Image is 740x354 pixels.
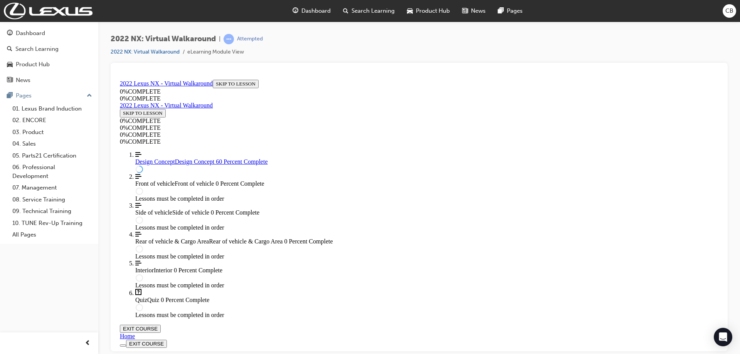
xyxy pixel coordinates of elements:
div: Attempted [237,35,263,43]
a: 09. Technical Training [9,205,95,217]
span: car-icon [407,6,413,16]
a: pages-iconPages [492,3,529,19]
a: Product Hub [3,57,95,72]
button: CB [723,4,736,18]
span: Search Learning [351,7,395,15]
div: 0 % COMPLETE [3,41,111,48]
a: Dashboard [3,26,95,40]
a: 05. Parts21 Certification [9,150,95,162]
a: 2022 Lexus NX - Virtual Walkaround [3,25,96,32]
div: 0 % COMPLETE [3,12,602,18]
a: News [3,73,95,87]
nav: Course Outline [3,75,602,242]
div: News [16,76,30,85]
div: Pages [16,91,32,100]
div: 0 % COMPLETE [3,55,602,62]
button: Pages [3,89,95,103]
a: 07. Management [9,182,95,194]
button: DashboardSearch LearningProduct HubNews [3,25,95,89]
button: SKIP TO LESSON [96,3,142,12]
a: Home [3,256,18,263]
div: Product Hub [16,60,50,69]
span: news-icon [7,77,13,84]
span: search-icon [343,6,348,16]
span: CB [725,7,733,15]
div: 0 % COMPLETE [3,18,602,25]
span: 2022 NX: Virtual Walkaround [111,35,216,44]
span: learningRecordVerb_ATTEMPT-icon [224,34,234,44]
div: Dashboard [16,29,45,38]
span: car-icon [7,61,13,68]
span: guage-icon [293,6,298,16]
span: up-icon [87,91,92,101]
button: EXIT COURSE [9,263,50,271]
span: Dashboard [301,7,331,15]
a: 08. Service Training [9,194,95,206]
li: eLearning Module View [187,48,244,57]
span: guage-icon [7,30,13,37]
span: prev-icon [85,339,91,348]
button: Toggle Course Overview [3,268,9,270]
a: 2022 Lexus NX - Virtual Walkaround [3,3,96,10]
span: Pages [507,7,523,15]
a: guage-iconDashboard [286,3,337,19]
a: 06. Professional Development [9,161,95,182]
a: 04. Sales [9,138,95,150]
div: Search Learning [15,45,59,54]
a: Search Learning [3,42,95,56]
a: 03. Product [9,126,95,138]
a: search-iconSearch Learning [337,3,401,19]
a: news-iconNews [456,3,492,19]
img: Trak [4,3,92,19]
span: news-icon [462,6,468,16]
a: 01. Lexus Brand Induction [9,103,95,115]
section: Course Information [3,25,111,55]
a: 2022 NX: Virtual Walkaround [111,49,180,55]
section: Course Information [3,3,602,25]
a: car-iconProduct Hub [401,3,456,19]
span: pages-icon [7,92,13,99]
span: News [471,7,486,15]
span: | [219,35,220,44]
a: 02. ENCORE [9,114,95,126]
span: search-icon [7,46,12,53]
a: 10. TUNE Rev-Up Training [9,217,95,229]
span: pages-icon [498,6,504,16]
span: Product Hub [416,7,450,15]
button: SKIP TO LESSON [3,32,49,41]
div: 0 % COMPLETE [3,62,602,69]
button: EXIT COURSE [3,248,44,256]
a: All Pages [9,229,95,241]
div: Open Intercom Messenger [714,328,732,346]
div: 0 % COMPLETE [3,48,111,55]
section: Course Overview [3,3,602,242]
